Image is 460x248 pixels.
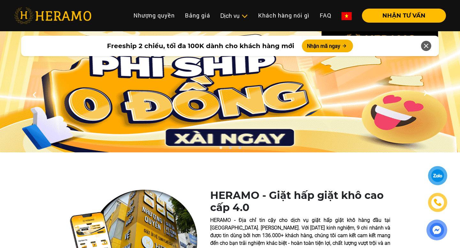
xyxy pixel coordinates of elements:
[429,194,446,211] a: phone-icon
[302,40,353,52] button: Nhận mã ngay
[253,9,315,22] a: Khách hàng nói gì
[236,146,243,152] button: 3
[210,189,390,214] h1: HERAMO - Giặt hấp giặt khô cao cấp 4.0
[227,146,233,152] button: 2
[217,146,224,152] button: 1
[241,13,248,19] img: subToggleIcon
[362,9,446,23] button: NHẬN TƯ VẤN
[315,9,336,22] a: FAQ
[180,9,215,22] a: Bảng giá
[107,41,294,51] span: Freeship 2 chiều, tối đa 100K dành cho khách hàng mới
[14,7,91,24] img: heramo-logo.png
[128,9,180,22] a: Nhượng quyền
[357,13,446,18] a: NHẬN TƯ VẤN
[341,12,352,20] img: vn-flag.png
[220,11,248,20] div: Dịch vụ
[433,198,442,207] img: phone-icon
